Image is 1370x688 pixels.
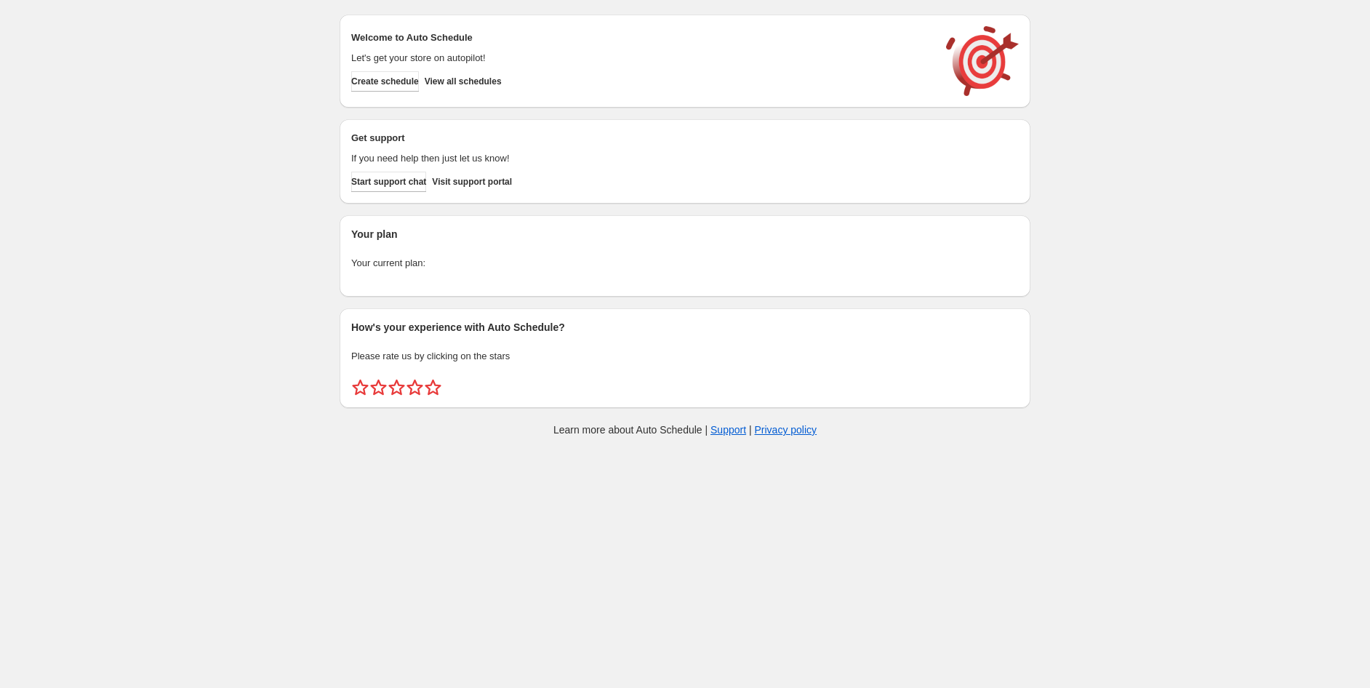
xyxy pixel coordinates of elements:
[710,424,746,436] a: Support
[351,131,932,145] h2: Get support
[425,71,502,92] button: View all schedules
[755,424,817,436] a: Privacy policy
[351,176,426,188] span: Start support chat
[351,256,1019,271] p: Your current plan:
[351,51,932,65] p: Let's get your store on autopilot!
[351,172,426,192] a: Start support chat
[432,172,512,192] a: Visit support portal
[351,76,419,87] span: Create schedule
[425,76,502,87] span: View all schedules
[351,349,1019,364] p: Please rate us by clicking on the stars
[432,176,512,188] span: Visit support portal
[351,320,1019,335] h2: How's your experience with Auto Schedule?
[553,423,817,437] p: Learn more about Auto Schedule | |
[351,227,1019,241] h2: Your plan
[351,71,419,92] button: Create schedule
[351,31,932,45] h2: Welcome to Auto Schedule
[351,151,932,166] p: If you need help then just let us know!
